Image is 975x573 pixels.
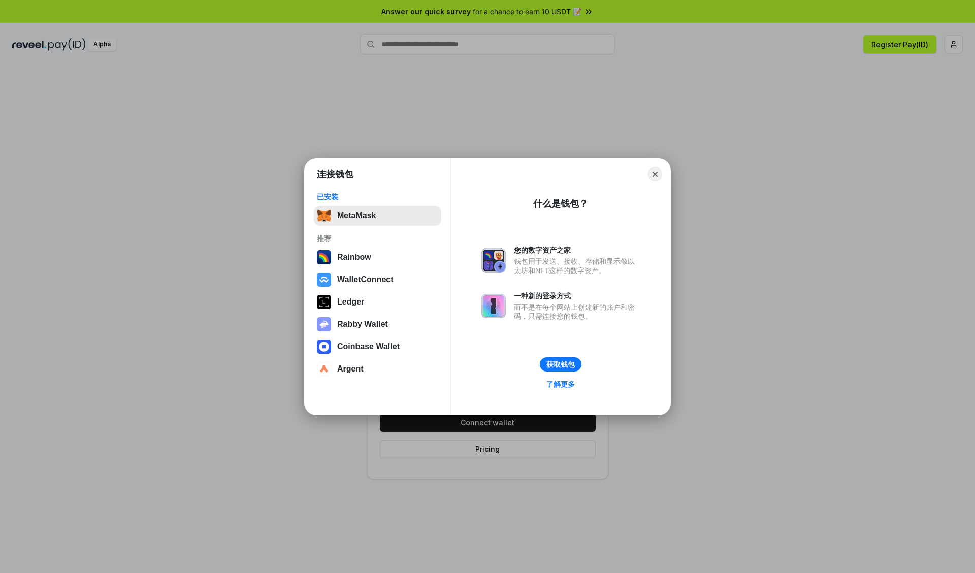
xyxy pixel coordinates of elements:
[314,336,441,357] button: Coinbase Wallet
[314,247,441,267] button: Rainbow
[337,297,364,307] div: Ledger
[514,291,640,300] div: 一种新的登录方式
[337,320,388,329] div: Rabby Wallet
[317,209,331,223] img: svg+xml,%3Csvg%20fill%3D%22none%22%20height%3D%2233%22%20viewBox%3D%220%200%2035%2033%22%20width%...
[337,342,400,351] div: Coinbase Wallet
[314,359,441,379] button: Argent
[317,273,331,287] img: svg+xml,%3Csvg%20width%3D%2228%22%20height%3D%2228%22%20viewBox%3D%220%200%2028%2028%22%20fill%3D...
[514,257,640,275] div: 钱包用于发送、接收、存储和显示像以太坊和NFT这样的数字资产。
[514,302,640,321] div: 而不是在每个网站上创建新的账户和密码，只需连接您的钱包。
[317,250,331,264] img: svg+xml,%3Csvg%20width%3D%22120%22%20height%3D%22120%22%20viewBox%3D%220%200%20120%20120%22%20fil...
[337,253,371,262] div: Rainbow
[337,275,394,284] div: WalletConnect
[317,192,438,201] div: 已安装
[317,168,353,180] h1: 连接钱包
[314,314,441,334] button: Rabby Wallet
[317,340,331,354] img: svg+xml,%3Csvg%20width%3D%2228%22%20height%3D%2228%22%20viewBox%3D%220%200%2028%2028%22%20fill%3D...
[337,211,376,220] div: MetaMask
[546,380,575,389] div: 了解更多
[314,292,441,312] button: Ledger
[317,234,438,243] div: 推荐
[314,206,441,226] button: MetaMask
[481,294,506,318] img: svg+xml,%3Csvg%20xmlns%3D%22http%3A%2F%2Fwww.w3.org%2F2000%2Fsvg%22%20fill%3D%22none%22%20viewBox...
[546,360,575,369] div: 获取钱包
[314,269,441,290] button: WalletConnect
[533,197,588,210] div: 什么是钱包？
[540,378,581,391] a: 了解更多
[540,357,581,372] button: 获取钱包
[317,362,331,376] img: svg+xml,%3Csvg%20width%3D%2228%22%20height%3D%2228%22%20viewBox%3D%220%200%2028%2028%22%20fill%3D...
[317,295,331,309] img: svg+xml,%3Csvg%20xmlns%3D%22http%3A%2F%2Fwww.w3.org%2F2000%2Fsvg%22%20width%3D%2228%22%20height%3...
[337,364,364,374] div: Argent
[317,317,331,331] img: svg+xml,%3Csvg%20xmlns%3D%22http%3A%2F%2Fwww.w3.org%2F2000%2Fsvg%22%20fill%3D%22none%22%20viewBox...
[648,167,662,181] button: Close
[481,248,506,273] img: svg+xml,%3Csvg%20xmlns%3D%22http%3A%2F%2Fwww.w3.org%2F2000%2Fsvg%22%20fill%3D%22none%22%20viewBox...
[514,246,640,255] div: 您的数字资产之家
